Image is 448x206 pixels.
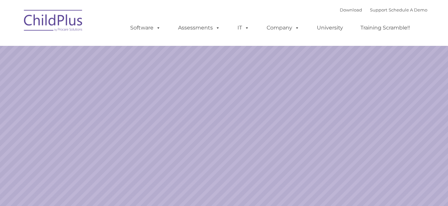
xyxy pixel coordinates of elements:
img: ChildPlus by Procare Solutions [21,5,86,38]
a: Download [340,7,362,12]
a: Software [124,21,167,34]
a: Training Scramble!! [354,21,417,34]
a: Support [370,7,387,12]
a: Company [260,21,306,34]
a: Assessments [172,21,227,34]
a: Schedule A Demo [389,7,427,12]
font: | [340,7,427,12]
a: IT [231,21,256,34]
a: University [310,21,350,34]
